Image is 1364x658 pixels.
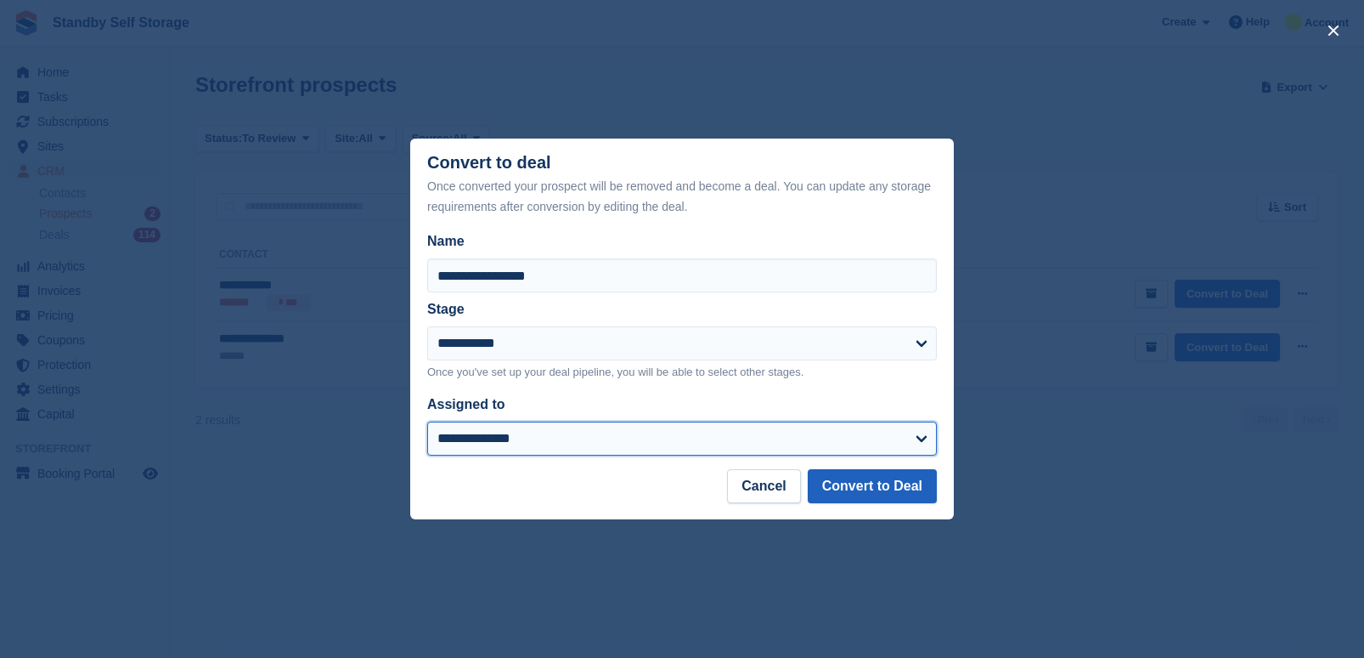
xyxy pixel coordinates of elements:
button: close [1320,17,1347,44]
label: Stage [427,302,465,316]
p: Once you've set up your deal pipeline, you will be able to select other stages. [427,364,937,381]
div: Once converted your prospect will be removed and become a deal. You can update any storage requir... [427,176,937,217]
label: Assigned to [427,397,505,411]
button: Cancel [727,469,800,503]
div: Convert to deal [427,153,937,217]
label: Name [427,231,937,252]
button: Convert to Deal [808,469,937,503]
